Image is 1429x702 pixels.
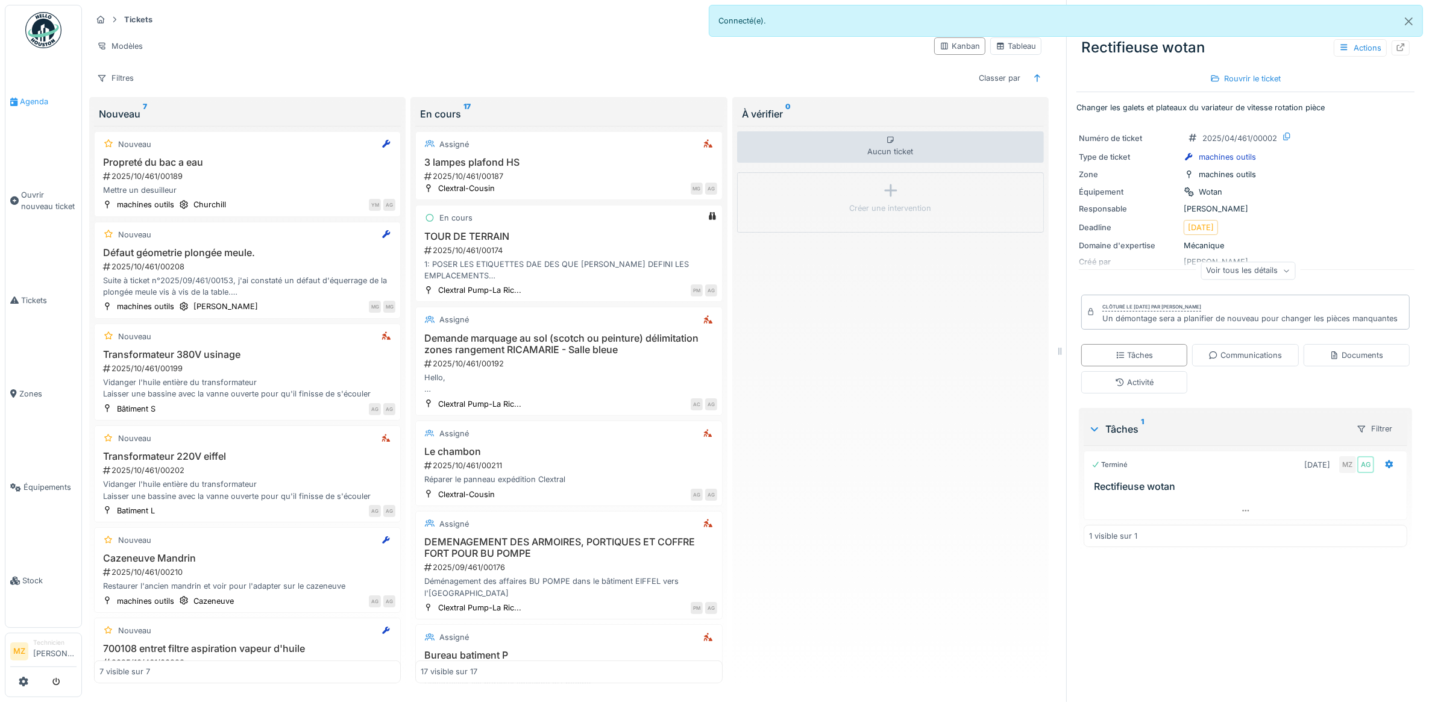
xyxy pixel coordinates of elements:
[691,284,703,296] div: PM
[709,5,1424,37] div: Connecté(e).
[1208,349,1282,361] div: Communications
[421,372,717,395] div: Hello, suite au tour terrain, il faudrait délimiter les zones de rangement de la femme de ménage,...
[850,202,932,214] div: Créer une intervention
[102,363,395,374] div: 2025/10/461/00199
[383,595,395,607] div: AG
[92,37,148,55] div: Modèles
[438,489,495,500] div: Clextral-Cousin
[102,657,395,668] div: 2025/10/461/00223
[1115,377,1154,388] div: Activité
[1079,186,1179,198] div: Équipement
[10,638,77,667] a: MZ Technicien[PERSON_NAME]
[193,199,226,210] div: Churchill
[25,12,61,48] img: Badge_color-CXgf-gQk.svg
[99,275,395,298] div: Suite à ticket n°2025/09/461/00153, j'ai constaté un défaut d'équerrage de la plongée meule vis à...
[117,403,155,415] div: Bâtiment S
[33,638,77,664] li: [PERSON_NAME]
[5,55,81,148] a: Agenda
[118,534,151,546] div: Nouveau
[193,595,234,607] div: Cazeneuve
[1351,420,1398,437] div: Filtrer
[1079,169,1179,180] div: Zone
[102,566,395,578] div: 2025/10/461/00210
[996,40,1036,52] div: Tableau
[438,602,521,613] div: Clextral Pump-La Ric...
[438,398,521,410] div: Clextral Pump-La Ric...
[117,505,155,516] div: Batiment L
[1334,39,1387,57] div: Actions
[438,183,495,194] div: Clextral-Cousin
[1199,186,1222,198] div: Wotan
[1202,133,1277,144] div: 2025/04/461/00002
[691,602,703,614] div: PM
[1395,5,1422,37] button: Close
[1102,313,1398,324] div: Un démontage sera a planifier de nouveau pour changer les pièces manquantes
[1205,71,1286,87] div: Rouvrir le ticket
[99,580,395,592] div: Restaurer l'ancien mandrin et voir pour l'adapter sur le cazeneuve
[21,295,77,306] span: Tickets
[369,403,381,415] div: AG
[421,666,477,678] div: 17 visible sur 17
[1199,151,1256,163] div: machines outils
[439,212,473,224] div: En cours
[423,358,717,369] div: 2025/10/461/00192
[691,398,703,410] div: AC
[421,650,717,661] h3: Bureau batiment P
[1304,459,1330,471] div: [DATE]
[439,428,469,439] div: Assigné
[5,534,81,627] a: Stock
[99,247,395,259] h3: Défaut géometrie plongée meule.
[99,377,395,400] div: Vidanger l'huile entière du transformateur Laisser une bassine avec la vanne ouverte pour qu'il f...
[99,643,395,654] h3: 700108 entret filtre aspiration vapeur d'huile
[1079,240,1412,251] div: Mécanique
[423,460,717,471] div: 2025/10/461/00211
[1339,456,1356,473] div: MZ
[143,107,147,121] sup: 7
[423,171,717,182] div: 2025/10/461/00187
[1089,530,1137,542] div: 1 visible sur 1
[421,536,717,559] h3: DEMENAGEMENT DES ARMOIRES, PORTIQUES ET COFFRE FORT POUR BU POMPE
[1076,102,1415,113] p: Changer les galets et plateaux du variateur de vitesse rotation pièce
[1079,240,1179,251] div: Domaine d'expertise
[92,69,139,87] div: Filtres
[383,301,395,313] div: MG
[383,199,395,211] div: AG
[1330,349,1383,361] div: Documents
[369,199,381,211] div: YM
[1357,456,1374,473] div: AG
[1079,203,1179,215] div: Responsable
[369,505,381,517] div: AG
[117,301,174,312] div: machines outils
[1116,349,1154,361] div: Tâches
[691,183,703,195] div: MG
[737,131,1044,163] div: Aucun ticket
[421,157,717,168] h3: 3 lampes plafond HS
[99,184,395,196] div: Mettre un desuilleur
[439,631,469,643] div: Assigné
[99,451,395,462] h3: Transformateur 220V eiffel
[20,96,77,107] span: Agenda
[193,301,258,312] div: [PERSON_NAME]
[5,148,81,253] a: Ouvrir nouveau ticket
[1091,460,1128,470] div: Terminé
[421,575,717,598] div: Déménagement des affaires BU POMPE dans le bâtiment EIFFEL vers l'[GEOGRAPHIC_DATA]
[1094,481,1402,492] h3: Rectifieuse wotan
[421,333,717,356] h3: Demande marquage au sol (scotch ou peinture) délimitation zones rangement RICAMARIE - Salle bleue
[102,261,395,272] div: 2025/10/461/00208
[118,229,151,240] div: Nouveau
[705,284,717,296] div: AG
[1199,169,1256,180] div: machines outils
[1079,133,1179,144] div: Numéro de ticket
[421,231,717,242] h3: TOUR DE TERRAIN
[421,259,717,281] div: 1: POSER LES ETIQUETTES DAE DES QUE [PERSON_NAME] DEFINI LES EMPLACEMENTS 2: POSER UNE AFFICHE "P...
[742,107,1039,121] div: À vérifier
[1079,151,1179,163] div: Type de ticket
[5,440,81,534] a: Équipements
[21,189,77,212] span: Ouvrir nouveau ticket
[99,107,396,121] div: Nouveau
[1201,262,1295,280] div: Voir tous les détails
[5,254,81,347] a: Tickets
[99,553,395,564] h3: Cazeneuve Mandrin
[102,465,395,476] div: 2025/10/461/00202
[1088,422,1346,436] div: Tâches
